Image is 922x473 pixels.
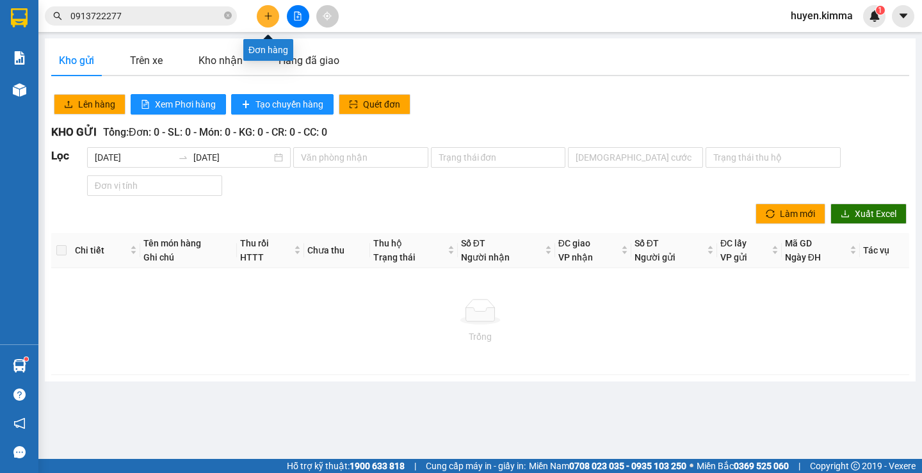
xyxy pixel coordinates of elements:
sup: 1 [24,357,28,361]
input: Ngày kết thúc [193,150,271,164]
span: Lên hàng [78,97,115,111]
span: plus [241,100,250,110]
button: plus [257,5,279,28]
span: message [13,446,26,458]
img: warehouse-icon [13,83,26,97]
img: solution-icon [13,51,26,65]
span: upload [64,100,73,110]
span: HTTT [240,252,264,262]
span: ĐC lấy [720,238,747,248]
span: sync [766,209,775,220]
span: | [414,459,416,473]
button: uploadLên hàng [54,94,125,115]
button: caret-down [892,5,914,28]
div: Trống [61,330,899,344]
span: ⚪️ [690,463,693,469]
strong: 1900 633 818 [350,461,405,471]
span: Trạng thái [373,252,416,262]
span: 1 [878,6,882,15]
input: Ngày bắt đầu [95,150,173,164]
span: Quét đơn [363,97,400,111]
th: Tác vụ [860,233,909,268]
span: VP gửi [720,252,747,262]
div: Kho nhận [198,52,243,68]
span: aim [323,12,332,20]
span: Thu rồi [240,238,269,248]
span: VP nhận [558,252,593,262]
span: Cung cấp máy in - giấy in: [426,459,526,473]
div: Hàng đã giao [279,52,339,68]
span: copyright [851,461,860,470]
span: search [53,12,62,20]
span: Tổng: Đơn: 0 - SL: 0 - Món: 0 - KG: 0 - CR: 0 - CC: 0 [103,126,327,138]
button: downloadXuất Excel [830,204,907,224]
img: icon-new-feature [869,10,880,22]
span: Số ĐT [635,238,659,248]
span: Hỗ trợ kỹ thuật: [287,459,405,473]
span: KHO GỬI [51,125,97,138]
button: file-textXem Phơi hàng [131,94,226,115]
span: Thu hộ [373,238,402,248]
span: Lọc [51,149,69,162]
div: Chưa thu [307,243,366,257]
span: Mã GD [785,238,812,248]
span: close-circle [224,10,232,22]
button: file-add [287,5,309,28]
span: close-circle [224,12,232,19]
input: Tìm tên, số ĐT hoặc mã đơn [70,9,222,23]
button: scanQuét đơn [339,94,410,115]
div: Trên xe [130,52,163,68]
span: Người nhận [461,252,510,262]
span: Chi tiết [75,243,127,257]
span: ĐC giao [558,238,590,248]
span: plus [264,12,273,20]
sup: 1 [876,6,885,15]
span: Miền Bắc [697,459,789,473]
button: syncLàm mới [756,204,825,224]
button: plusTạo chuyến hàng [231,94,334,115]
strong: 0708 023 035 - 0935 103 250 [569,461,686,471]
span: | [798,459,800,473]
span: huyen.kimma [780,8,863,24]
span: caret-down [898,10,909,22]
span: notification [13,417,26,429]
span: Người gửi [635,252,675,262]
span: Làm mới [780,207,815,221]
button: aim [316,5,339,28]
span: Số ĐT [461,238,485,248]
span: Tạo chuyến hàng [255,97,323,111]
div: Kho gửi [59,52,94,68]
div: Tên món hàng Ghi chú [143,236,234,264]
img: logo-vxr [11,8,28,28]
div: Đơn hàng [243,39,293,61]
img: warehouse-icon [13,359,26,373]
span: file-add [293,12,302,20]
span: Miền Nam [529,459,686,473]
span: question-circle [13,389,26,401]
span: Xem Phơi hàng [155,97,216,111]
span: file-text [141,100,150,110]
span: Ngày ĐH [785,252,821,262]
span: swap-right [178,152,188,163]
span: to [178,152,188,163]
span: scan [349,100,358,110]
strong: 0369 525 060 [734,461,789,471]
